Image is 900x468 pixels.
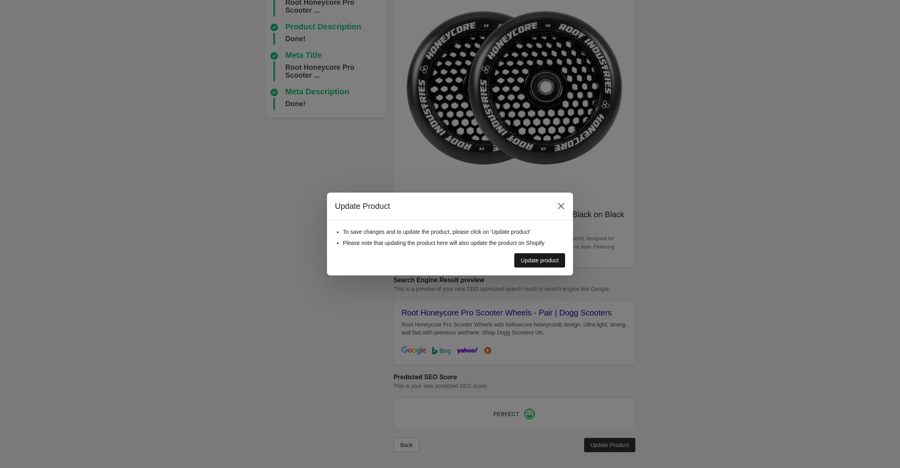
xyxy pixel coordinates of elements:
div: Update product [521,257,559,264]
li: Please note that updating the product here will also update the product on Shopify [343,239,565,247]
li: To save changes and to update the product, please click on 'Update product' [343,228,565,236]
button: Update product [514,253,565,267]
h2: Update Product [335,201,546,212]
button: Close [554,199,568,213]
